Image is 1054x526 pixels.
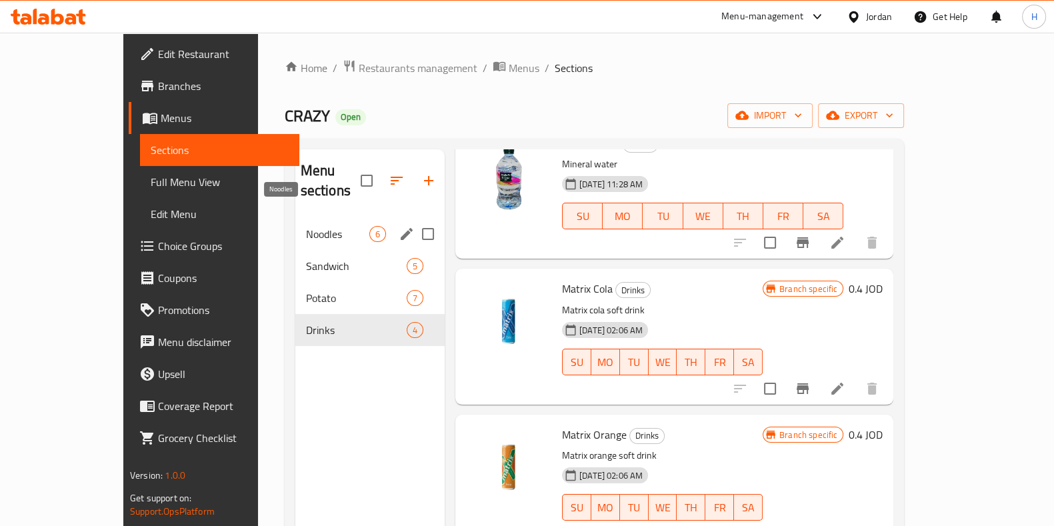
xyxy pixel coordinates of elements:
span: WE [654,498,672,517]
div: Jordan [866,9,892,24]
span: TH [682,353,700,372]
span: TU [648,207,677,226]
span: SA [809,207,838,226]
button: TU [643,203,683,229]
span: Promotions [158,302,289,318]
a: Promotions [129,294,299,326]
img: Matrix Orange [466,425,551,511]
span: 7 [407,292,423,305]
button: TH [723,203,763,229]
span: SU [568,353,586,372]
div: Noodles6edit [295,218,445,250]
span: SA [739,498,757,517]
h6: 0.5 JOD [849,134,883,153]
div: Sandwich5 [295,250,445,282]
span: [DATE] 02:06 AM [574,324,648,337]
h6: 0.4 JOD [849,425,883,444]
button: WE [649,349,677,375]
button: SU [562,349,591,375]
span: 1.0.0 [165,467,185,484]
h2: Menu sections [301,161,361,201]
span: TU [625,353,643,372]
span: MO [597,353,615,372]
span: Drinks [616,283,650,298]
span: Sort sections [381,165,413,197]
span: Coupons [158,270,289,286]
button: SA [734,349,763,375]
span: WE [654,353,672,372]
div: items [407,322,423,338]
div: Drinks [629,428,665,444]
span: Coverage Report [158,398,289,414]
a: Choice Groups [129,230,299,262]
div: items [407,290,423,306]
li: / [483,60,487,76]
span: Edit Menu [151,206,289,222]
button: import [727,103,813,128]
a: Coverage Report [129,390,299,422]
div: items [407,258,423,274]
span: SA [739,353,757,372]
div: Sandwich [306,258,407,274]
span: Edit Restaurant [158,46,289,62]
span: SU [568,207,597,226]
button: TH [677,494,705,521]
span: Menus [161,110,289,126]
span: Drinks [306,322,407,338]
span: Branches [158,78,289,94]
a: Menu disclaimer [129,326,299,358]
span: Select to update [756,375,784,403]
h6: 0.4 JOD [849,279,883,298]
span: Branch specific [774,283,843,295]
span: Open [335,111,366,123]
button: SA [734,494,763,521]
nav: Menu sections [295,213,445,351]
span: TH [682,498,700,517]
a: Coupons [129,262,299,294]
span: 5 [407,260,423,273]
button: delete [856,227,888,259]
span: [DATE] 11:28 AM [574,178,648,191]
span: Menu disclaimer [158,334,289,350]
div: Potato [306,290,407,306]
div: items [369,226,386,242]
span: Sections [555,60,593,76]
button: SU [562,203,603,229]
p: Matrix cola soft drink [562,302,763,319]
span: Get support on: [130,489,191,507]
span: FR [711,353,729,372]
p: Matrix orange soft drink [562,447,763,464]
span: Matrix Orange [562,425,627,445]
div: Potato7 [295,282,445,314]
a: Edit Restaurant [129,38,299,70]
a: Restaurants management [343,59,477,77]
button: SU [562,494,591,521]
span: MO [597,498,615,517]
span: Select all sections [353,167,381,195]
a: Menus [493,59,539,77]
span: export [829,107,893,124]
span: Upsell [158,366,289,382]
div: Open [335,109,366,125]
span: [DATE] 02:06 AM [574,469,648,482]
div: Drinks [615,282,651,298]
span: import [738,107,802,124]
button: MO [603,203,643,229]
span: Drinks [630,428,664,443]
span: WE [689,207,718,226]
a: Edit Menu [140,198,299,230]
span: Restaurants management [359,60,477,76]
span: Noodles [306,226,369,242]
span: TU [625,498,643,517]
button: TH [677,349,705,375]
button: FR [763,203,803,229]
span: FR [769,207,798,226]
span: 4 [407,324,423,337]
button: Branch-specific-item [787,373,819,405]
span: CRAZY [285,101,330,131]
span: MO [608,207,637,226]
button: MO [591,349,620,375]
span: Matrix Cola [562,279,613,299]
button: SA [803,203,843,229]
